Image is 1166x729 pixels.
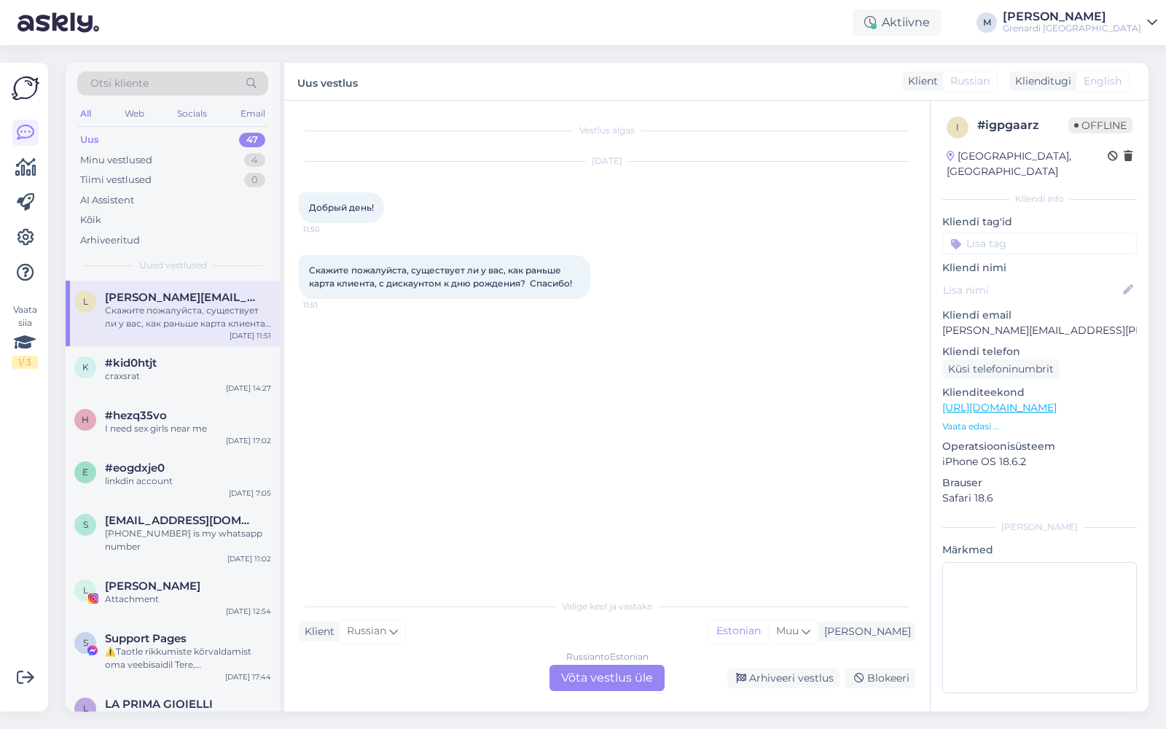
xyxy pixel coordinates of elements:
div: Web [122,104,147,123]
div: Email [238,104,268,123]
div: linkdin account [105,475,271,488]
div: [DATE] 12:54 [226,606,271,617]
div: Tiimi vestlused [80,173,152,187]
div: Kliendi info [942,192,1137,206]
div: Aktiivne [853,9,942,36]
div: Blokeeri [845,668,915,688]
p: Kliendi email [942,308,1137,323]
span: #kid0htjt [105,356,157,370]
div: M [977,12,997,33]
p: Kliendi telefon [942,344,1137,359]
span: #hezq35vo [105,409,167,422]
div: Valige keel ja vastake [299,600,915,613]
div: Kõik [80,213,101,227]
input: Lisa tag [942,233,1137,254]
div: Klienditugi [1009,74,1071,89]
div: Attachment [105,711,271,724]
div: 0 [244,173,265,187]
p: Klienditeekond [942,385,1137,400]
span: L [83,703,88,714]
a: [PERSON_NAME]Grenardi [GEOGRAPHIC_DATA] [1003,11,1157,34]
div: Arhiveeri vestlus [727,668,840,688]
span: Leo Pizzo [105,580,200,593]
span: Uued vestlused [139,259,207,272]
div: [DATE] 7:05 [229,488,271,499]
span: Muu [776,624,799,637]
span: Support Pages [105,632,187,645]
div: [PHONE_NUMBER] is my whatsapp number [105,527,271,553]
span: l [83,296,88,307]
p: Kliendi nimi [942,260,1137,276]
div: Arhiveeritud [80,233,140,248]
span: s [83,519,88,530]
div: [DATE] 14:27 [226,383,271,394]
p: [PERSON_NAME][EMAIL_ADDRESS][PERSON_NAME][DOMAIN_NAME] [942,323,1137,338]
div: Vaata siia [12,303,38,369]
p: Brauser [942,475,1137,491]
img: Askly Logo [12,74,39,102]
span: e [82,467,88,477]
a: [URL][DOMAIN_NAME] [942,401,1057,414]
div: Minu vestlused [80,153,152,168]
span: Otsi kliente [90,76,149,91]
div: 1 / 3 [12,356,38,369]
span: i [956,122,959,133]
span: 11:51 [303,300,358,311]
div: Võta vestlus üle [549,665,665,691]
div: # igpgaarz [977,117,1068,134]
span: h [82,414,89,425]
p: Kliendi tag'id [942,214,1137,230]
span: Offline [1068,117,1132,133]
span: S [83,637,88,648]
div: [GEOGRAPHIC_DATA], [GEOGRAPHIC_DATA] [947,149,1108,179]
div: I need sex girls near me [105,422,271,435]
div: [PERSON_NAME] [818,624,911,639]
div: Скажите пожалуйста, существует ли у вас, как раньше карта клиента, с дискаунтом к дню рождения? С... [105,304,271,330]
div: Klient [299,624,334,639]
div: Küsi telefoninumbrit [942,359,1060,379]
div: 47 [239,133,265,147]
div: craxsrat [105,370,271,383]
span: sambhavgems1@gmail.com [105,514,257,527]
p: Märkmed [942,542,1137,558]
span: Добрый день! [309,202,374,213]
div: AI Assistent [80,193,134,208]
span: Russian [347,623,386,639]
div: Vestlus algas [299,124,915,137]
p: Vaata edasi ... [942,420,1137,433]
span: k [82,362,89,373]
div: Attachment [105,593,271,606]
div: [PERSON_NAME] [1003,11,1141,23]
label: Uus vestlus [297,71,358,91]
div: [DATE] 17:44 [225,671,271,682]
div: Socials [174,104,210,123]
div: 4 [244,153,265,168]
div: Estonian [709,620,768,642]
span: Скажите пожалуйста, существует ли у вас, как раньше карта клиента, с дискаунтом к дню рождения? С... [309,265,572,289]
div: [DATE] 11:51 [230,330,271,341]
div: ⚠️Taotle rikkumiste kõrvaldamist oma veebisaidil Tere, [PERSON_NAME] saatnud mitu hoiatust, et te... [105,645,271,671]
span: Russian [950,74,990,89]
input: Lisa nimi [943,282,1120,298]
p: iPhone OS 18.6.2 [942,454,1137,469]
span: 11:50 [303,224,358,235]
span: lena.zakharian@gmail.com [105,291,257,304]
span: #eogdxje0 [105,461,165,475]
span: LA PRIMA GIOIELLI [105,698,213,711]
div: [DATE] 17:02 [226,435,271,446]
div: [DATE] 11:02 [227,553,271,564]
p: Operatsioonisüsteem [942,439,1137,454]
div: All [77,104,94,123]
div: [PERSON_NAME] [942,521,1137,534]
div: Uus [80,133,99,147]
p: Safari 18.6 [942,491,1137,506]
div: [DATE] [299,155,915,168]
div: Russian to Estonian [566,650,649,663]
span: English [1084,74,1122,89]
span: L [83,585,88,596]
div: Klient [902,74,938,89]
div: Grenardi [GEOGRAPHIC_DATA] [1003,23,1141,34]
